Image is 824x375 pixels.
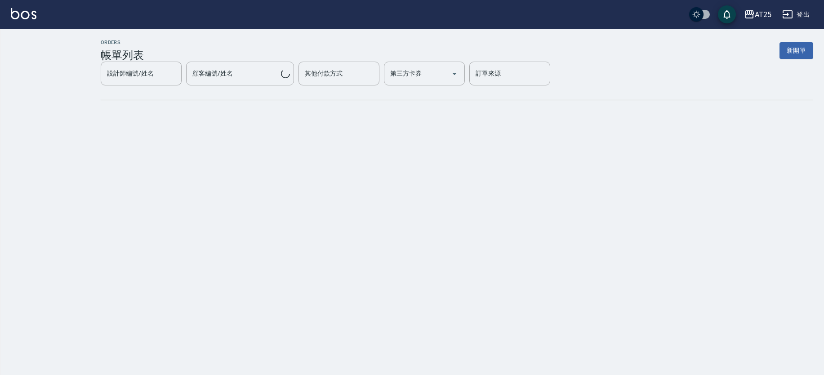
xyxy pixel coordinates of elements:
div: AT25 [755,9,771,20]
h2: ORDERS [101,40,144,45]
img: Logo [11,8,36,19]
button: 新開單 [779,42,813,59]
a: 新開單 [779,46,813,54]
button: save [718,5,736,23]
button: 登出 [779,6,813,23]
button: Open [447,67,462,81]
button: AT25 [740,5,775,24]
h3: 帳單列表 [101,49,144,62]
